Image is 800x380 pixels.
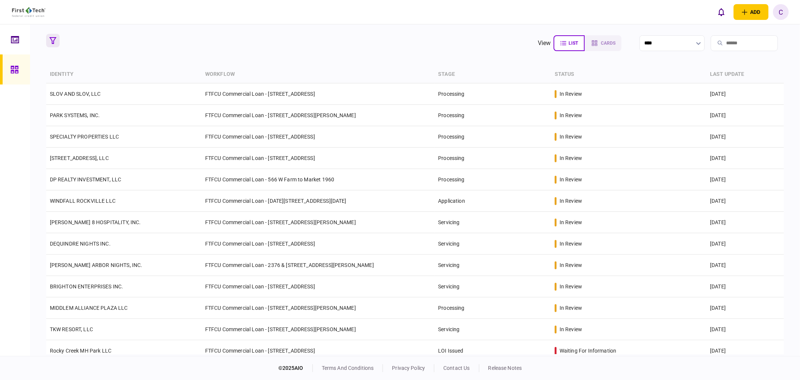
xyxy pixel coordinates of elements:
div: view [538,39,551,48]
td: Processing [434,297,551,319]
a: DP REALTY INVESTMENT, LLC [50,176,122,182]
a: privacy policy [392,365,425,371]
td: Servicing [434,319,551,340]
td: Processing [434,105,551,126]
th: status [551,66,706,83]
a: DEQUINDRE NIGHTS INC. [50,241,111,247]
td: FTFCU Commercial Loan - [STREET_ADDRESS][PERSON_NAME] [201,212,434,233]
td: FTFCU Commercial Loan - [DATE][STREET_ADDRESS][DATE] [201,190,434,212]
td: [DATE] [706,105,784,126]
button: C [773,4,789,20]
a: [PERSON_NAME] 8 HOSPITALITY, INC. [50,219,141,225]
td: [DATE] [706,212,784,233]
th: workflow [201,66,434,83]
a: [PERSON_NAME] ARBOR NIGHTS, INC. [50,262,143,268]
a: contact us [443,365,470,371]
td: [DATE] [706,233,784,255]
div: © 2025 AIO [278,364,313,372]
td: [DATE] [706,319,784,340]
a: SLOV AND SLOV, LLC [50,91,101,97]
td: FTFCU Commercial Loan - 2376 & [STREET_ADDRESS][PERSON_NAME] [201,255,434,276]
td: Processing [434,83,551,105]
a: release notes [488,365,522,371]
div: in review [560,240,582,247]
td: FTFCU Commercial Loan - [STREET_ADDRESS] [201,340,434,362]
span: cards [601,41,615,46]
a: [STREET_ADDRESS], LLC [50,155,109,161]
td: Processing [434,148,551,169]
td: [DATE] [706,83,784,105]
a: BRIGHTON ENTERPRISES INC. [50,283,123,290]
button: list [554,35,585,51]
td: Application [434,190,551,212]
td: FTFCU Commercial Loan - [STREET_ADDRESS] [201,83,434,105]
div: in review [560,154,582,162]
button: cards [585,35,621,51]
div: in review [560,133,582,140]
th: identity [46,66,201,83]
td: [DATE] [706,169,784,190]
div: in review [560,197,582,205]
a: terms and conditions [322,365,374,371]
td: FTFCU Commercial Loan - [STREET_ADDRESS][PERSON_NAME] [201,105,434,126]
td: FTFCU Commercial Loan - [STREET_ADDRESS] [201,276,434,297]
td: Servicing [434,233,551,255]
div: in review [560,304,582,312]
div: in review [560,326,582,333]
button: open notifications list [713,4,729,20]
td: Servicing [434,212,551,233]
button: open adding identity options [734,4,768,20]
div: in review [560,219,582,226]
td: FTFCU Commercial Loan - 566 W Farm to Market 1960 [201,169,434,190]
td: FTFCU Commercial Loan - [STREET_ADDRESS][PERSON_NAME] [201,297,434,319]
a: TKW RESORT, LLC [50,326,93,332]
div: in review [560,261,582,269]
div: waiting for information [560,347,616,354]
td: [DATE] [706,276,784,297]
td: FTFCU Commercial Loan - [STREET_ADDRESS][PERSON_NAME] [201,319,434,340]
a: Rocky Creek MH Park LLC [50,348,111,354]
td: [DATE] [706,190,784,212]
span: list [569,41,578,46]
td: [DATE] [706,255,784,276]
td: LOI Issued [434,340,551,362]
td: [DATE] [706,148,784,169]
td: Processing [434,169,551,190]
div: in review [560,90,582,98]
img: client company logo [12,7,45,17]
td: [DATE] [706,126,784,148]
td: [DATE] [706,297,784,319]
th: last update [706,66,784,83]
a: MIDDLEM ALLIANCE PLAZA LLC [50,305,128,311]
a: SPECIALTY PROPERTIES LLC [50,134,119,140]
td: Servicing [434,255,551,276]
td: [DATE] [706,340,784,362]
a: WINDFALL ROCKVILLE LLC [50,198,116,204]
div: in review [560,176,582,183]
td: FTFCU Commercial Loan - [STREET_ADDRESS] [201,148,434,169]
td: Processing [434,126,551,148]
div: in review [560,112,582,119]
a: PARK SYSTEMS, INC. [50,112,100,118]
td: Servicing [434,276,551,297]
td: FTFCU Commercial Loan - [STREET_ADDRESS] [201,126,434,148]
div: in review [560,283,582,290]
td: FTFCU Commercial Loan - [STREET_ADDRESS] [201,233,434,255]
th: stage [434,66,551,83]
